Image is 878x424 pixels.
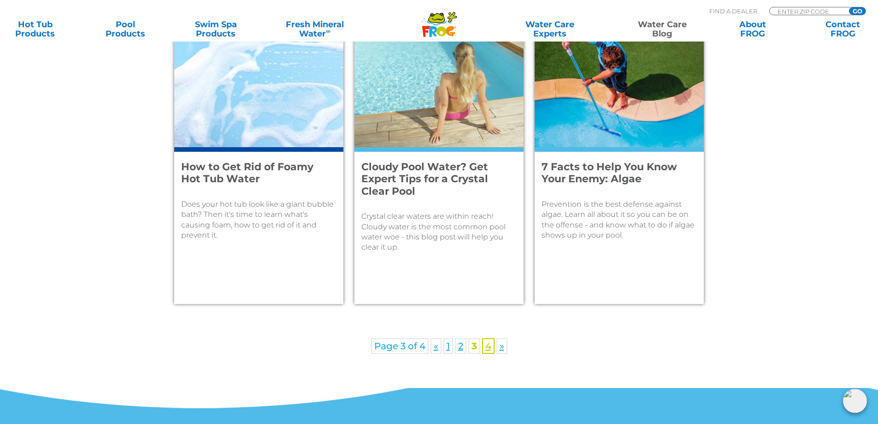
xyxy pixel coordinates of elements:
a: PoolProducts [90,20,160,38]
a: ContactFROG [808,20,878,38]
p: Does your hot tub look like a giant bubble bath? Then it's time to learn what's causing foam, how... [181,199,336,241]
img: Man stands on the edge of the pool vacuuming the sides of the pool to prevent algae. [535,29,704,147]
input: GO [849,7,866,15]
img: Blue foamy hot tub water [174,29,343,147]
span: Page 3 of 4 [371,338,429,354]
h4: 7 Facts to Help You Know Your Enemy: Algae [542,161,684,185]
a: Woman sits by crystal clear poolCloudy Pool Water? Get Expert Tips for a Crystal Clear PoolCrysta... [354,29,524,304]
a: Man stands on the edge of the pool vacuuming the sides of the pool to prevent algae.7 Facts to He... [535,29,704,304]
a: 1 [443,338,453,354]
p: Find A Dealer [709,7,757,15]
h4: How to Get Rid of Foamy Hot Tub Water [181,161,324,185]
sup: ∞ [326,27,330,35]
p: Crystal clear waters are within reach! Cloudy water is the most common pool water woe - this blog... [361,211,517,253]
h4: Cloudy Pool Water? Get Expert Tips for a Crystal Clear Pool [361,161,504,197]
a: Swim SpaProducts [181,20,251,38]
a: AboutFROG [718,20,788,38]
a: Fresh MineralWater∞ [271,20,359,38]
img: openIcon [843,389,867,413]
input: Zip Code Form [777,7,839,15]
a: 4 [482,338,495,354]
img: Woman sits by crystal clear pool [354,29,524,147]
span: 3 [468,338,480,354]
a: Water CareExperts [493,20,607,38]
a: Blue foamy hot tub waterHow to Get Rid of Foamy Hot Tub WaterDoes your hot tub look like a giant ... [174,29,343,304]
a: Water CareBlog [627,20,697,38]
p: Prevention is the best defense against algae. Learn all about it so you can be on the offense - a... [542,199,697,241]
a: 2 [455,338,466,354]
a: Next Page [496,338,507,354]
a: Previous Page [430,338,442,354]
